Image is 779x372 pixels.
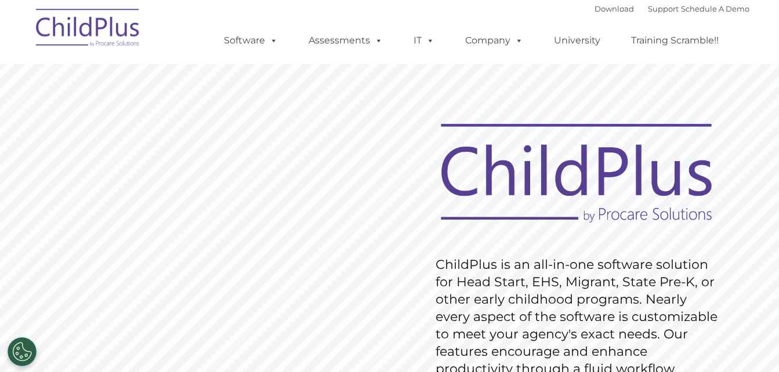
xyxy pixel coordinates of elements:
font: | [595,4,749,13]
a: Assessments [297,29,394,52]
a: Support [648,4,679,13]
a: IT [402,29,446,52]
a: Company [454,29,535,52]
a: Download [595,4,634,13]
a: Schedule A Demo [681,4,749,13]
a: Software [212,29,289,52]
img: ChildPlus by Procare Solutions [30,1,146,59]
a: University [542,29,612,52]
button: Cookies Settings [8,337,37,366]
a: Training Scramble!! [619,29,730,52]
